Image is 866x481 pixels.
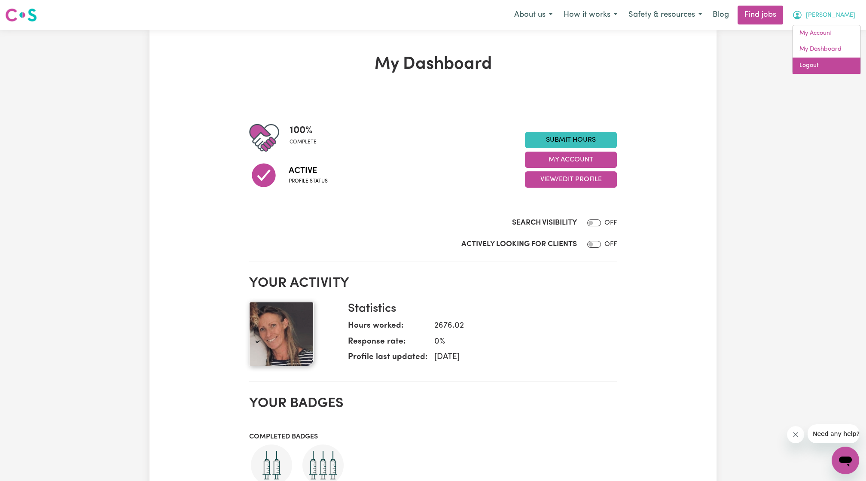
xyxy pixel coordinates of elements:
dt: Profile last updated: [348,351,427,367]
iframe: Button to launch messaging window [832,447,859,474]
a: Careseekers logo [5,5,37,25]
span: complete [290,138,317,146]
span: OFF [604,219,617,226]
label: Search Visibility [512,217,577,228]
dt: Hours worked: [348,320,427,336]
a: Blog [707,6,734,24]
button: About us [509,6,558,24]
button: How it works [558,6,623,24]
span: OFF [604,241,617,248]
img: Careseekers logo [5,7,37,23]
button: Safety & resources [623,6,707,24]
h2: Your activity [249,275,617,292]
span: 100 % [290,123,317,138]
h2: Your badges [249,396,617,412]
div: My Account [792,25,861,74]
span: [PERSON_NAME] [806,11,855,20]
div: Profile completeness: 100% [290,123,323,153]
dt: Response rate: [348,336,427,352]
span: Profile status [289,177,328,185]
span: Need any help? [5,6,52,13]
iframe: Message from company [808,424,859,443]
dd: 0 % [427,336,610,348]
a: Find jobs [738,6,783,24]
button: View/Edit Profile [525,171,617,188]
iframe: Close message [787,426,804,443]
a: Logout [793,58,860,74]
a: My Dashboard [793,41,860,58]
h1: My Dashboard [249,54,617,75]
img: Your profile picture [249,302,314,366]
button: My Account [525,152,617,168]
h3: Statistics [348,302,610,317]
span: Active [289,164,328,177]
label: Actively Looking for Clients [461,239,577,250]
a: My Account [793,25,860,42]
button: My Account [787,6,861,24]
a: Submit Hours [525,132,617,148]
dd: [DATE] [427,351,610,364]
h3: Completed badges [249,433,617,441]
dd: 2676.02 [427,320,610,332]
